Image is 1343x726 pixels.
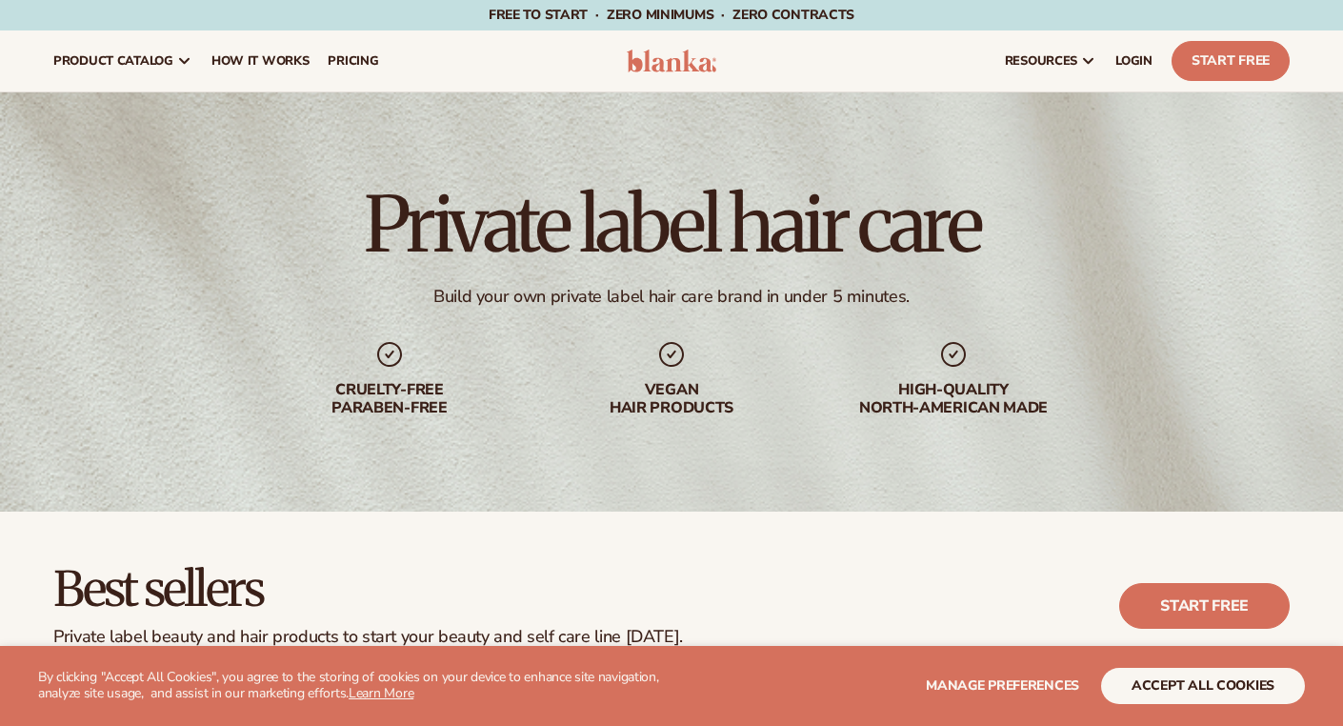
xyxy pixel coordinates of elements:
[53,565,683,615] h2: Best sellers
[1106,30,1162,91] a: LOGIN
[1101,668,1305,704] button: accept all cookies
[318,30,388,91] a: pricing
[550,381,793,417] div: Vegan hair products
[627,50,716,72] img: logo
[328,53,378,69] span: pricing
[1172,41,1290,81] a: Start Free
[44,30,202,91] a: product catalog
[38,670,690,702] p: By clicking "Accept All Cookies", you agree to the storing of cookies on your device to enhance s...
[926,676,1079,695] span: Manage preferences
[995,30,1106,91] a: resources
[53,53,173,69] span: product catalog
[53,627,683,648] div: Private label beauty and hair products to start your beauty and self care line [DATE].
[364,187,979,263] h1: Private label hair care
[489,6,854,24] span: Free to start · ZERO minimums · ZERO contracts
[202,30,319,91] a: How It Works
[1119,583,1290,629] a: Start free
[1005,53,1077,69] span: resources
[349,684,413,702] a: Learn More
[268,381,511,417] div: cruelty-free paraben-free
[832,381,1075,417] div: High-quality North-american made
[433,286,910,308] div: Build your own private label hair care brand in under 5 minutes.
[926,668,1079,704] button: Manage preferences
[1115,53,1153,69] span: LOGIN
[211,53,310,69] span: How It Works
